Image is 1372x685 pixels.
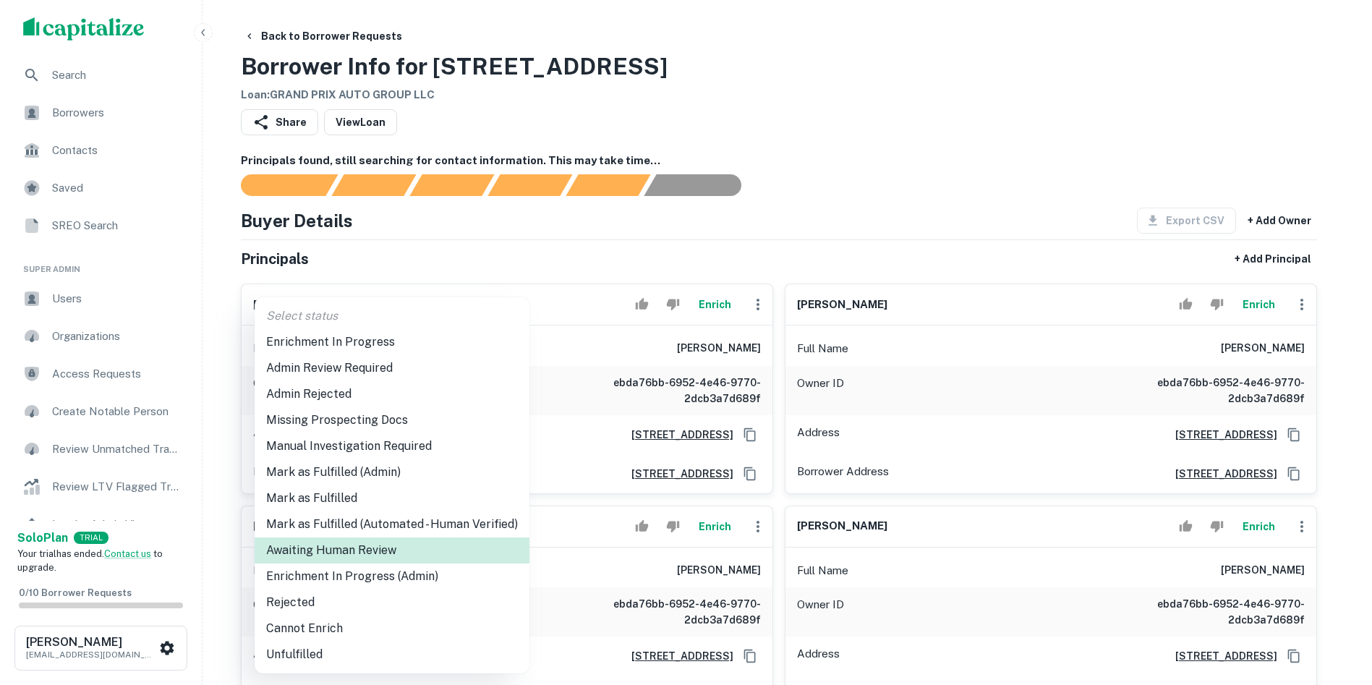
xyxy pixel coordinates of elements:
[255,590,529,616] li: Rejected
[255,563,529,590] li: Enrichment In Progress (Admin)
[255,459,529,485] li: Mark as Fulfilled (Admin)
[255,485,529,511] li: Mark as Fulfilled
[1300,569,1372,639] iframe: Chat Widget
[255,407,529,433] li: Missing Prospecting Docs
[255,642,529,668] li: Unfulfilled
[255,616,529,642] li: Cannot Enrich
[255,355,529,381] li: Admin Review Required
[255,381,529,407] li: Admin Rejected
[255,433,529,459] li: Manual Investigation Required
[255,537,529,563] li: Awaiting Human Review
[255,329,529,355] li: Enrichment In Progress
[255,511,529,537] li: Mark as Fulfilled (Automated - Human Verified)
